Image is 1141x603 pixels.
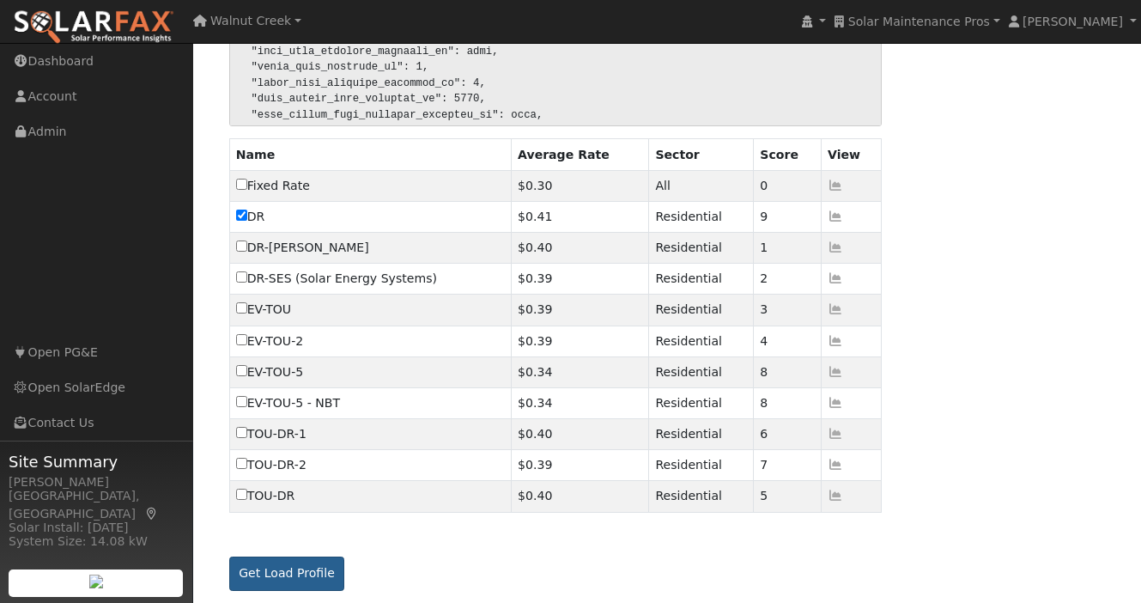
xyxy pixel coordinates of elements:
[210,14,291,27] span: Walnut Creek
[649,139,754,170] th: Sector
[649,170,754,201] td: All
[512,326,649,356] td: $0.39
[236,332,304,350] label: 991
[229,139,511,170] th: Name
[754,233,822,264] td: 1
[754,356,822,387] td: 8
[9,533,184,551] div: System Size: 14.08 kW
[9,450,184,473] span: Site Summary
[512,139,649,170] th: Average Rate
[649,326,754,356] td: Residential
[236,239,369,257] label: 1004
[754,295,822,326] td: 3
[236,334,247,345] input: EV-TOU-2
[236,270,437,288] label: 1012
[512,387,649,418] td: $0.34
[512,481,649,512] td: $0.40
[649,233,754,264] td: Residential
[512,356,649,387] td: $0.34
[754,387,822,418] td: 8
[754,139,822,170] th: Score
[754,419,822,450] td: 6
[512,201,649,232] td: $0.41
[229,557,345,591] button: Get Load Profile
[236,208,265,226] label: 1003
[236,458,247,469] input: TOU-DR-2
[754,450,822,481] td: 7
[13,9,174,46] img: SolarFax
[9,487,184,523] div: [GEOGRAPHIC_DATA], [GEOGRAPHIC_DATA]
[236,301,291,319] label: 1013
[236,210,247,221] input: DR
[236,396,247,407] input: EV-TOU-5 - NBT
[649,295,754,326] td: Residential
[821,139,881,170] th: View
[236,456,306,474] label: 1010
[649,450,754,481] td: Residential
[144,507,160,521] a: Map
[236,487,295,505] label: 993
[649,419,754,450] td: Residential
[649,356,754,387] td: Residential
[754,170,822,201] td: 0
[236,363,304,381] label: 2
[754,201,822,232] td: 9
[754,264,822,295] td: 2
[512,295,649,326] td: $0.39
[236,427,247,438] input: TOU-DR-1
[512,419,649,450] td: $0.40
[236,394,340,412] label: 2
[236,241,247,252] input: DR-[PERSON_NAME]
[236,365,247,376] input: EV-TOU-5
[512,264,649,295] td: $0.39
[1023,15,1123,28] span: [PERSON_NAME]
[754,326,822,356] td: 4
[236,302,247,314] input: EV-TOU
[9,519,184,537] div: Solar Install: [DATE]
[236,179,247,190] input: Fixed Rate
[848,15,990,28] span: Solar Maintenance Pros
[649,201,754,232] td: Residential
[512,233,649,264] td: $0.40
[512,170,649,201] td: $0.30
[236,271,247,283] input: DR-SES (Solar Energy Systems)
[512,450,649,481] td: $0.39
[89,575,103,588] img: retrieve
[236,177,310,195] label: -1
[236,425,306,443] label: 996
[649,387,754,418] td: Residential
[649,481,754,512] td: Residential
[649,264,754,295] td: Residential
[9,473,184,491] div: [PERSON_NAME]
[236,489,247,500] input: TOU-DR
[754,481,822,512] td: 5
